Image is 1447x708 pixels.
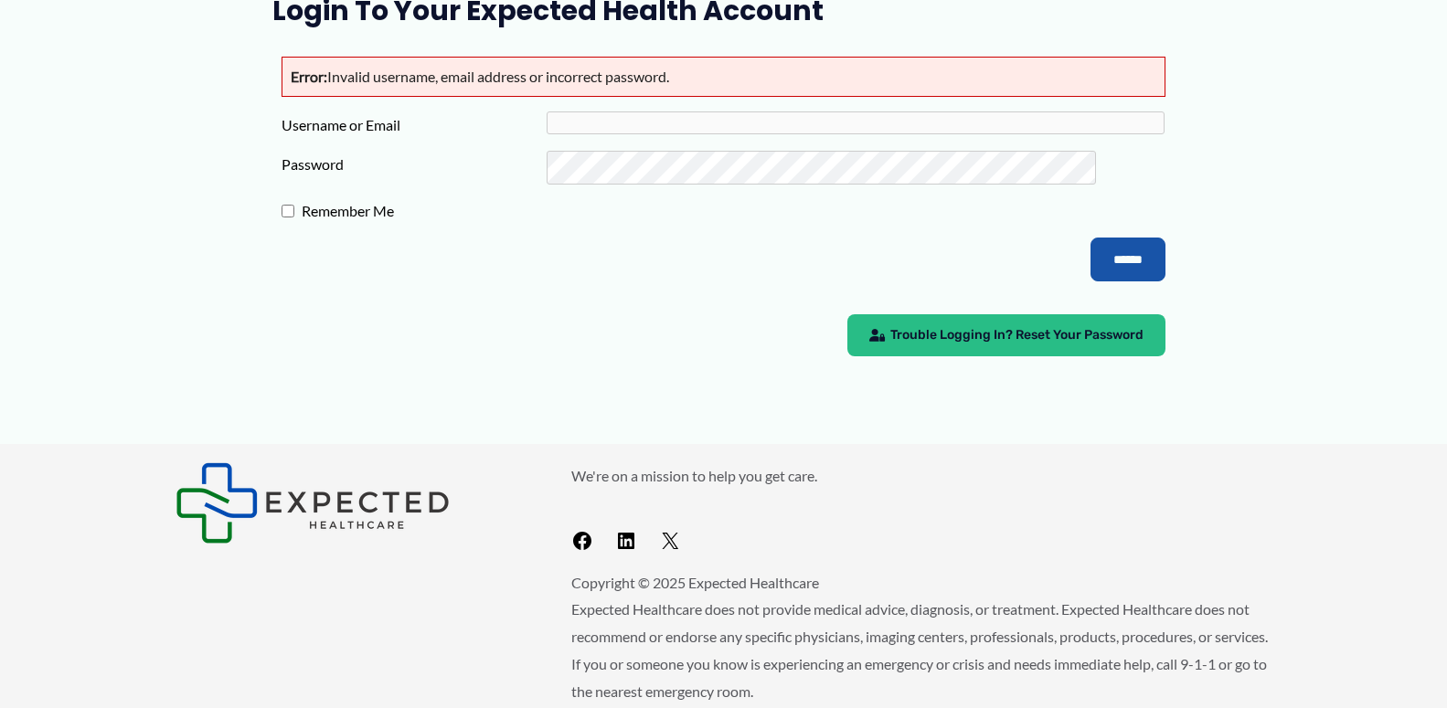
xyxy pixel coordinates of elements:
[282,111,547,139] label: Username or Email
[294,197,559,225] label: Remember Me
[176,462,526,544] aside: Footer Widget 1
[176,462,450,544] img: Expected Healthcare Logo - side, dark font, small
[291,68,327,85] strong: Error:
[571,574,819,591] span: Copyright © 2025 Expected Healthcare
[571,600,1268,699] span: Expected Healthcare does not provide medical advice, diagnosis, or treatment. Expected Healthcare...
[571,462,1272,560] aside: Footer Widget 2
[571,462,1272,490] p: We're on a mission to help you get care.
[890,329,1144,342] span: Trouble Logging In? Reset Your Password
[847,314,1165,356] a: Trouble Logging In? Reset Your Password
[282,151,547,178] label: Password
[282,57,1165,97] p: Invalid username, email address or incorrect password.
